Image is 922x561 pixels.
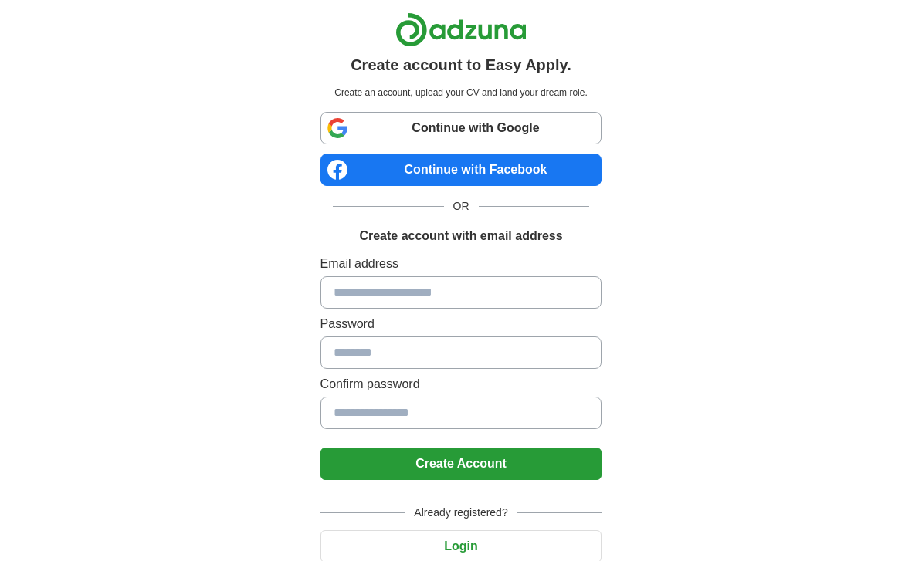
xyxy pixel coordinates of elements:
label: Confirm password [320,375,602,394]
p: Create an account, upload your CV and land your dream role. [324,86,599,100]
span: Already registered? [405,505,517,521]
label: Email address [320,255,602,273]
span: OR [444,198,479,215]
a: Continue with Google [320,112,602,144]
img: Adzuna logo [395,12,527,47]
h1: Create account to Easy Apply. [351,53,571,76]
button: Create Account [320,448,602,480]
h1: Create account with email address [359,227,562,245]
a: Continue with Facebook [320,154,602,186]
a: Login [320,539,602,553]
label: Password [320,315,602,333]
